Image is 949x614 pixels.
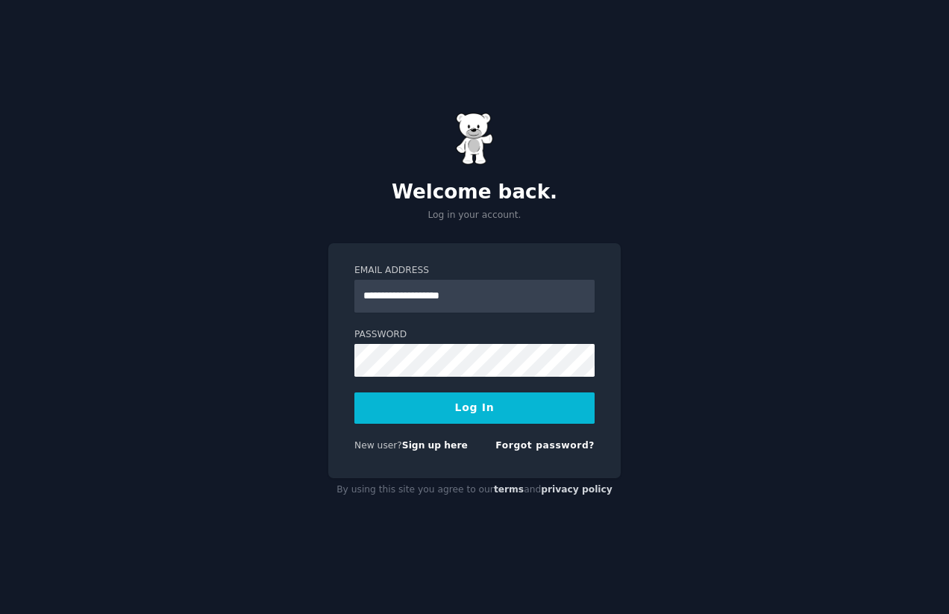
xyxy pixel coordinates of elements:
span: New user? [354,440,402,451]
button: Log In [354,392,595,424]
a: terms [494,484,524,495]
p: Log in your account. [328,209,621,222]
label: Email Address [354,264,595,278]
a: Sign up here [402,440,468,451]
img: Gummy Bear [456,113,493,165]
div: By using this site you agree to our and [328,478,621,502]
label: Password [354,328,595,342]
a: Forgot password? [495,440,595,451]
h2: Welcome back. [328,181,621,204]
a: privacy policy [541,484,613,495]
